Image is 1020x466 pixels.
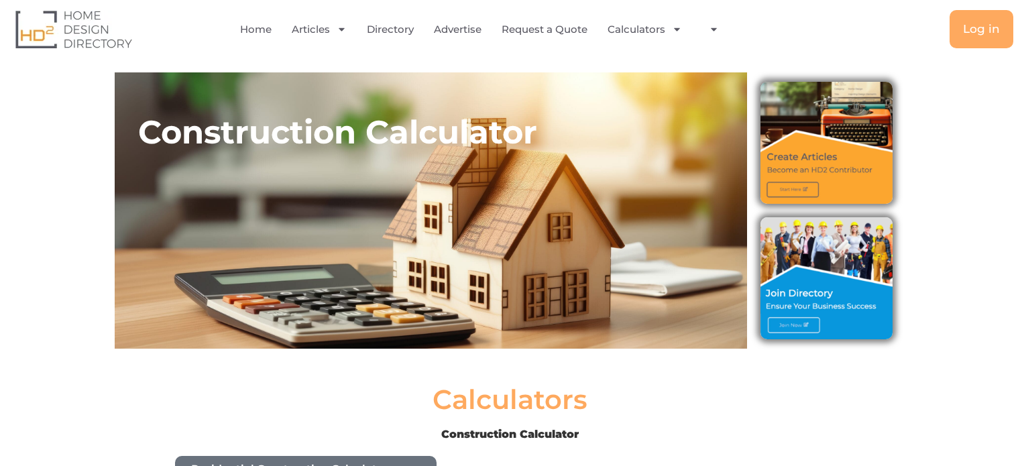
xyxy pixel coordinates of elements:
[608,14,682,45] a: Calculators
[950,10,1013,48] a: Log in
[760,217,892,339] img: Join Directory
[240,14,272,45] a: Home
[434,14,481,45] a: Advertise
[292,14,347,45] a: Articles
[138,112,748,152] h2: Construction Calculator
[502,14,587,45] a: Request a Quote
[433,386,587,413] h2: Calculators
[760,82,892,204] img: Create Articles
[963,23,1000,35] span: Log in
[441,428,579,441] b: Construction Calculator
[208,14,761,45] nav: Menu
[367,14,414,45] a: Directory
